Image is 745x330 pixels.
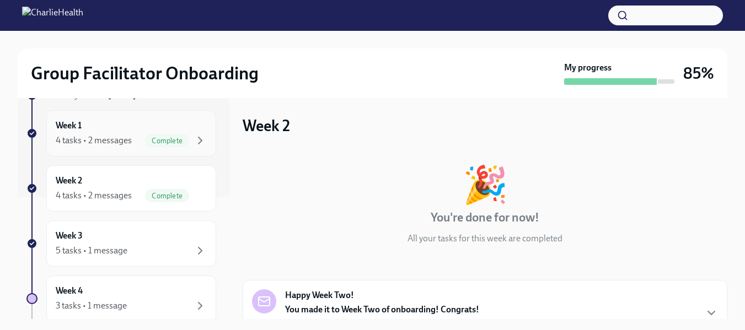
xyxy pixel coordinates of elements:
[56,120,82,132] h6: Week 1
[22,7,83,24] img: CharlieHealth
[408,232,562,245] p: All your tasks for this week are completed
[26,110,216,156] a: Week 14 tasks • 2 messagesComplete
[26,220,216,267] a: Week 35 tasks • 1 message
[56,285,83,297] h6: Week 4
[463,166,508,203] div: 🎉
[56,245,127,257] div: 5 tasks • 1 message
[564,62,612,74] strong: My progress
[431,209,539,226] h4: You're done for now!
[243,116,290,136] h3: Week 2
[145,137,189,145] span: Complete
[683,63,714,83] h3: 85%
[285,304,479,315] strong: You made it to Week Two of onboarding! Congrats!
[285,289,354,301] strong: Happy Week Two!
[56,134,132,147] div: 4 tasks • 2 messages
[56,190,132,202] div: 4 tasks • 2 messages
[26,275,216,322] a: Week 43 tasks • 1 message
[26,165,216,212] a: Week 24 tasks • 2 messagesComplete
[145,192,189,200] span: Complete
[56,230,83,242] h6: Week 3
[31,62,259,84] h2: Group Facilitator Onboarding
[56,175,82,187] h6: Week 2
[56,300,127,312] div: 3 tasks • 1 message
